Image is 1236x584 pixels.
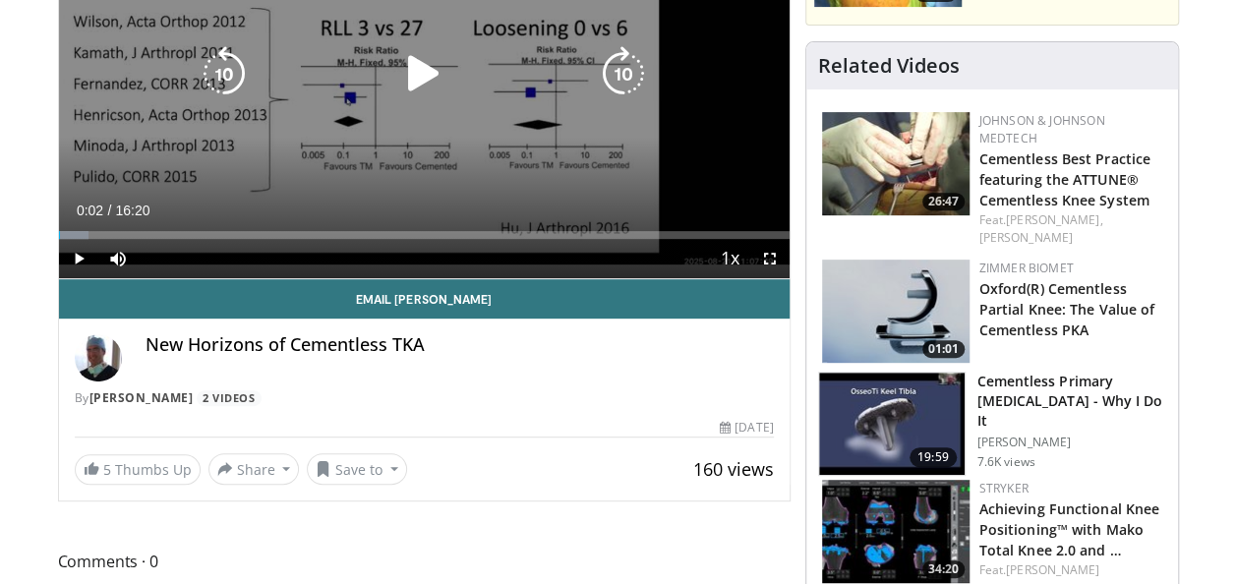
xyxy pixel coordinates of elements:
[693,457,774,481] span: 160 views
[1006,211,1102,228] a: [PERSON_NAME],
[307,453,407,485] button: Save to
[711,239,750,278] button: Playback Rate
[819,373,965,475] img: 073631c8-9573-405a-ad78-c2ebec3eb4a5.150x105_q85_crop-smart_upscale.jpg
[720,419,773,437] div: [DATE]
[979,279,1155,339] a: Oxford(R) Cementless Partial Knee: The Value of Cementless PKA
[822,112,970,215] img: 8e656bef-53c7-46df-8b69-9cb3bd60f262.150x105_q85_crop-smart_upscale.jpg
[59,231,790,239] div: Progress Bar
[1006,561,1099,578] a: [PERSON_NAME]
[979,211,1162,247] div: Feat.
[822,480,970,583] img: f2610986-4998-4029-b25b-be01ddb61645.150x105_q85_crop-smart_upscale.jpg
[922,340,965,358] span: 01:01
[822,480,970,583] a: 34:20
[977,454,1035,470] p: 7.6K views
[818,372,1166,476] a: 19:59 Cementless Primary [MEDICAL_DATA] - Why I Do It [PERSON_NAME] 7.6K views
[979,561,1162,579] div: Feat.
[822,260,970,363] a: 01:01
[979,149,1150,209] a: Cementless Best Practice featuring the ATTUNE® Cementless Knee System
[979,480,1029,496] a: Stryker
[922,193,965,210] span: 26:47
[922,560,965,578] span: 34:20
[98,239,138,278] button: Mute
[89,389,194,406] a: [PERSON_NAME]
[979,229,1073,246] a: [PERSON_NAME]
[146,334,774,356] h4: New Horizons of Cementless TKA
[979,260,1074,276] a: Zimmer Biomet
[910,447,957,467] span: 19:59
[208,453,300,485] button: Share
[822,112,970,215] a: 26:47
[108,203,112,218] span: /
[115,203,149,218] span: 16:20
[977,435,1166,450] p: [PERSON_NAME]
[59,279,790,319] a: Email [PERSON_NAME]
[103,460,111,479] span: 5
[818,54,960,78] h4: Related Videos
[822,260,970,363] img: 7a1c75c5-1041-4af4-811f-6619572dbb89.150x105_q85_crop-smart_upscale.jpg
[977,372,1166,431] h3: Cementless Primary [MEDICAL_DATA] - Why I Do It
[979,112,1105,146] a: Johnson & Johnson MedTech
[59,239,98,278] button: Play
[75,389,774,407] div: By
[75,454,201,485] a: 5 Thumbs Up
[979,499,1160,559] a: Achieving Functional Knee Positioning™ with Mako Total Knee 2.0 and …
[58,549,791,574] span: Comments 0
[77,203,103,218] span: 0:02
[75,334,122,381] img: Avatar
[197,390,262,407] a: 2 Videos
[750,239,790,278] button: Fullscreen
